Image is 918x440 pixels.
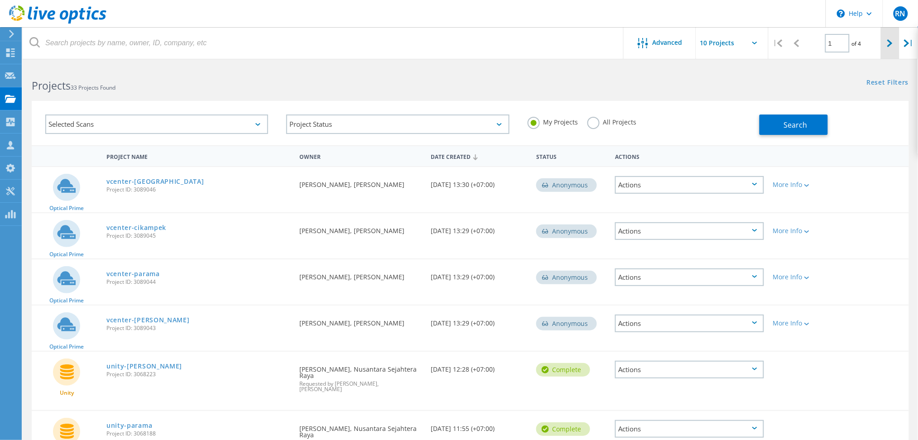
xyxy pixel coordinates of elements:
span: Optical Prime [49,344,84,349]
div: Anonymous [536,317,597,330]
label: All Projects [587,117,637,125]
button: Search [759,115,828,135]
div: Actions [615,222,764,240]
div: Project Name [102,148,295,164]
div: Actions [615,420,764,438]
span: Optical Prime [49,252,84,257]
div: | [899,27,918,59]
div: More Info [773,182,834,188]
a: vcenter-[PERSON_NAME] [106,317,190,323]
span: Project ID: 3089045 [106,233,290,239]
input: Search projects by name, owner, ID, company, etc [23,27,624,59]
span: Optical Prime [49,298,84,303]
div: Complete [536,422,590,436]
div: Status [532,148,610,164]
a: vcenter-parama [106,271,160,277]
div: Actions [615,315,764,332]
div: [PERSON_NAME], [PERSON_NAME] [295,213,427,243]
span: Requested by [PERSON_NAME], [PERSON_NAME] [299,381,422,392]
div: Date Created [427,148,532,165]
a: vcenter-[GEOGRAPHIC_DATA] [106,178,204,185]
div: Anonymous [536,271,597,284]
a: unity-parama [106,422,152,429]
a: unity-[PERSON_NAME] [106,363,182,369]
span: Project ID: 3089043 [106,325,290,331]
div: Project Status [286,115,509,134]
div: [DATE] 12:28 (+07:00) [427,352,532,382]
a: Live Optics Dashboard [9,19,106,25]
span: Project ID: 3089046 [106,187,290,192]
a: Reset Filters [867,79,909,87]
div: Actions [615,268,764,286]
div: Anonymous [536,178,597,192]
svg: \n [837,10,845,18]
div: Anonymous [536,225,597,238]
span: Project ID: 3068188 [106,431,290,436]
div: Selected Scans [45,115,268,134]
span: RN [895,10,906,17]
div: [PERSON_NAME], Nusantara Sejahtera Raya [295,352,427,401]
div: Actions [615,361,764,378]
div: [PERSON_NAME], [PERSON_NAME] [295,259,427,289]
span: 33 Projects Found [71,84,115,91]
a: vcenter-cikampek [106,225,166,231]
div: Actions [615,176,764,194]
div: [DATE] 13:29 (+07:00) [427,259,532,289]
div: Complete [536,363,590,377]
div: More Info [773,274,834,280]
span: Advanced [653,39,682,46]
div: More Info [773,320,834,326]
div: [PERSON_NAME], [PERSON_NAME] [295,167,427,197]
b: Projects [32,78,71,93]
div: More Info [773,228,834,234]
span: Project ID: 3068223 [106,372,290,377]
div: [DATE] 13:29 (+07:00) [427,306,532,335]
label: My Projects [528,117,578,125]
div: [PERSON_NAME], [PERSON_NAME] [295,306,427,335]
span: Optical Prime [49,206,84,211]
div: Actions [610,148,769,164]
span: Search [784,120,807,130]
span: Project ID: 3089044 [106,279,290,285]
div: Owner [295,148,427,164]
div: | [769,27,787,59]
div: [DATE] 13:29 (+07:00) [427,213,532,243]
span: Unity [60,390,74,396]
div: [DATE] 13:30 (+07:00) [427,167,532,197]
span: of 4 [852,40,861,48]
